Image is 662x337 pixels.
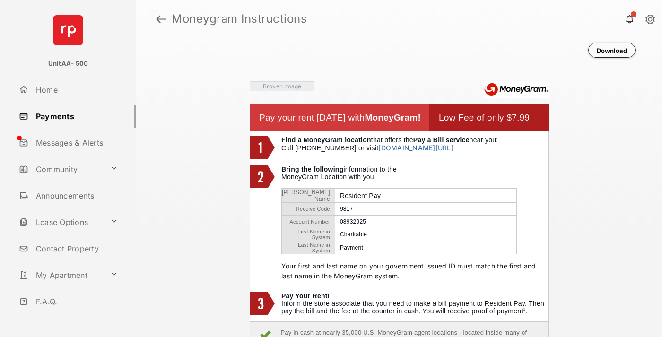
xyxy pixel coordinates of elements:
a: Messages & Alerts [15,131,136,154]
img: Moneygram [484,81,549,98]
td: 08932925 [335,216,516,228]
td: First Name in System [282,228,335,241]
td: Inform the store associate that you need to make a bill payment to Resident Pay. Then pay the bil... [281,292,548,317]
img: svg+xml;base64,PHN2ZyB4bWxucz0iaHR0cDovL3d3dy53My5vcmcvMjAwMC9zdmciIHdpZHRoPSI2NCIgaGVpZ2h0PSI2NC... [53,15,83,45]
a: Home [15,78,136,101]
td: Low Fee of only $7.99 [439,104,539,131]
td: Pay your rent [DATE] with [259,104,429,131]
button: Download [588,43,636,58]
b: MoneyGram! [365,112,421,122]
a: Payments [15,105,136,128]
p: UnitAA- 500 [48,59,88,69]
img: Vaibhav Square [250,81,314,91]
td: 9817 [335,203,516,216]
td: Charitable [335,228,516,241]
td: information to the MoneyGram Location with you: [281,165,548,287]
sup: 1 [523,307,525,311]
p: Your first and last name on your government issued ID must match the first and last name in the M... [281,261,548,281]
a: My Apartment [15,264,106,286]
a: Announcements [15,184,136,207]
td: Receive Code [282,203,335,216]
img: 2 [250,165,275,188]
td: Account Number [282,216,335,228]
td: [PERSON_NAME] Name [282,189,335,203]
td: Last Name in System [282,241,335,254]
strong: Moneygram Instructions [172,13,307,25]
td: that offers the near you: Call [PHONE_NUMBER] or visit [281,136,548,161]
b: Pay a Bill service [413,136,470,144]
b: Find a MoneyGram location [281,136,371,144]
a: Community [15,158,106,181]
b: Bring the following [281,165,343,173]
img: 1 [250,136,275,159]
a: Contact Property [15,237,136,260]
b: Pay Your Rent! [281,292,330,300]
td: Resident Pay [335,189,516,203]
a: Lease Options [15,211,106,233]
a: [DOMAIN_NAME][URL] [378,144,453,152]
img: 3 [250,292,275,315]
td: Payment [335,241,516,254]
a: F.A.Q. [15,290,136,313]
